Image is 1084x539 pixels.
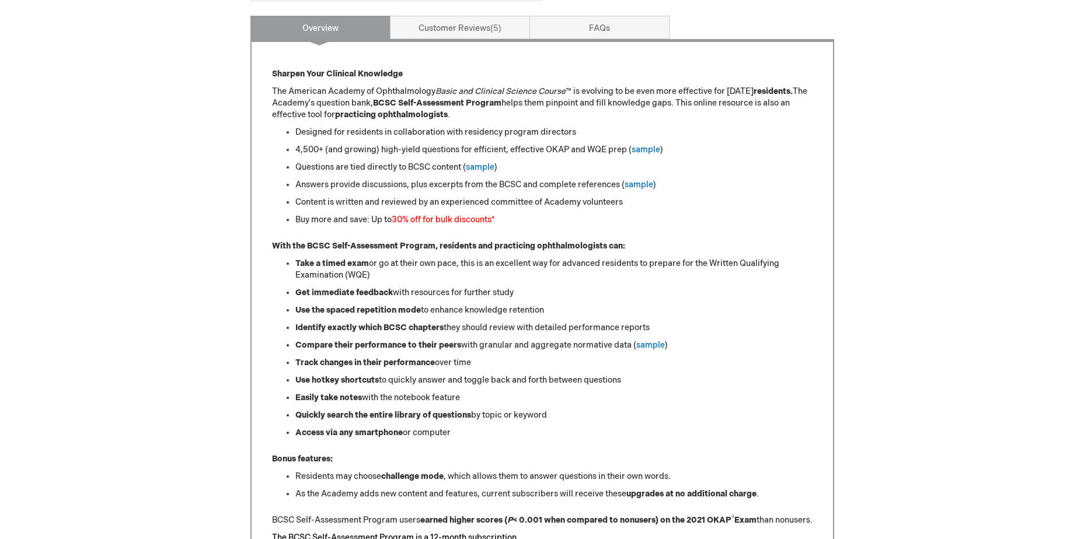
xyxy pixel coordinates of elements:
[466,162,494,172] a: sample
[295,392,813,404] li: with the notebook feature
[295,144,813,156] li: 4,500+ (and growing) high-yield questions for efficient, effective OKAP and WQE prep ( )
[295,214,813,226] li: Buy more and save: Up to
[295,179,813,191] li: Answers provide discussions, plus excerpts from the BCSC and complete references ( )
[295,287,813,299] li: with resources for further study
[272,514,813,526] p: BCSC Self-Assessment Program users than nonusers.
[272,69,403,79] strong: Sharpen Your Clinical Knowledge
[295,357,813,369] li: over time
[295,374,813,386] li: to quickly answer and toggle back and forth between questions
[295,304,813,316] li: to enhance knowledge retention
[295,375,379,385] strong: Use hotkey shortcuts
[490,23,501,33] span: 5
[295,323,444,332] strong: Identify exactly which BCSC chapters
[626,489,757,499] strong: upgrades at no additional charge
[392,215,492,225] font: 30% off for bulk discounts
[295,340,461,350] strong: Compare their performance to their peers
[272,454,333,464] strong: Bonus features:
[295,127,813,138] li: Designed for residents in collaboration with residency program directors
[295,471,813,482] li: Residents may choose , which allows them to answer questions in their own words.
[295,409,813,421] li: by topic or keyword
[295,258,369,268] strong: Take a timed exam
[295,410,471,420] strong: Quickly search the entire library of questions
[295,427,813,439] li: or computer
[295,162,813,173] li: Questions are tied directly to BCSC content ( )
[295,339,813,351] li: with granular and aggregate normative data ( )
[295,393,362,402] strong: Easily take notes
[295,488,813,500] li: As the Academy adds new content and features, current subscribers will receive these .
[754,86,793,96] strong: residents.
[295,358,435,367] strong: Track changes in their performance
[272,86,813,121] p: The American Academy of Ophthalmology ™ is evolving to be even more effective for [DATE] The Acad...
[625,180,653,190] a: sample
[250,16,391,39] a: Overview
[390,16,530,39] a: Customer Reviews5
[295,322,813,334] li: they should review with detailed performance reports
[381,471,444,481] strong: challenge mode
[529,16,670,39] a: FAQs
[335,110,448,120] strong: practicing ophthalmologists
[295,258,813,281] li: or go at their own pace, this is an excellent way for advanced residents to prepare for the Writt...
[731,514,734,521] sup: ®
[373,98,501,108] strong: BCSC Self-Assessment Program
[435,86,566,96] em: Basic and Clinical Science Course
[507,515,513,525] em: P
[295,288,393,297] strong: Get immediate feedback
[420,515,757,525] strong: earned higher scores ( < 0.001 when compared to nonusers) on the 2021 OKAP Exam
[295,197,813,208] li: Content is written and reviewed by an experienced committee of Academy volunteers
[636,340,665,350] a: sample
[295,428,403,437] strong: Access via any smartphone
[295,305,421,315] strong: Use the spaced repetition mode
[272,241,625,251] strong: With the BCSC Self-Assessment Program, residents and practicing ophthalmologists can:
[632,145,660,155] a: sample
